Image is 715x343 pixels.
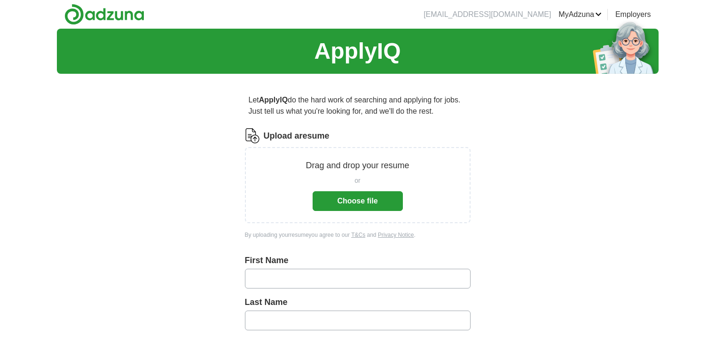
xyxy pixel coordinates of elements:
[64,4,144,25] img: Adzuna logo
[264,130,330,142] label: Upload a resume
[245,128,260,143] img: CV Icon
[259,96,288,104] strong: ApplyIQ
[615,9,651,20] a: Employers
[424,9,551,20] li: [EMAIL_ADDRESS][DOMAIN_NAME]
[558,9,602,20] a: MyAdzuna
[378,232,414,238] a: Privacy Notice
[354,176,360,186] span: or
[245,231,471,239] div: By uploading your resume you agree to our and .
[313,191,403,211] button: Choose file
[245,296,471,309] label: Last Name
[306,159,409,172] p: Drag and drop your resume
[351,232,365,238] a: T&Cs
[314,34,401,68] h1: ApplyIQ
[245,254,471,267] label: First Name
[245,91,471,121] p: Let do the hard work of searching and applying for jobs. Just tell us what you're looking for, an...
